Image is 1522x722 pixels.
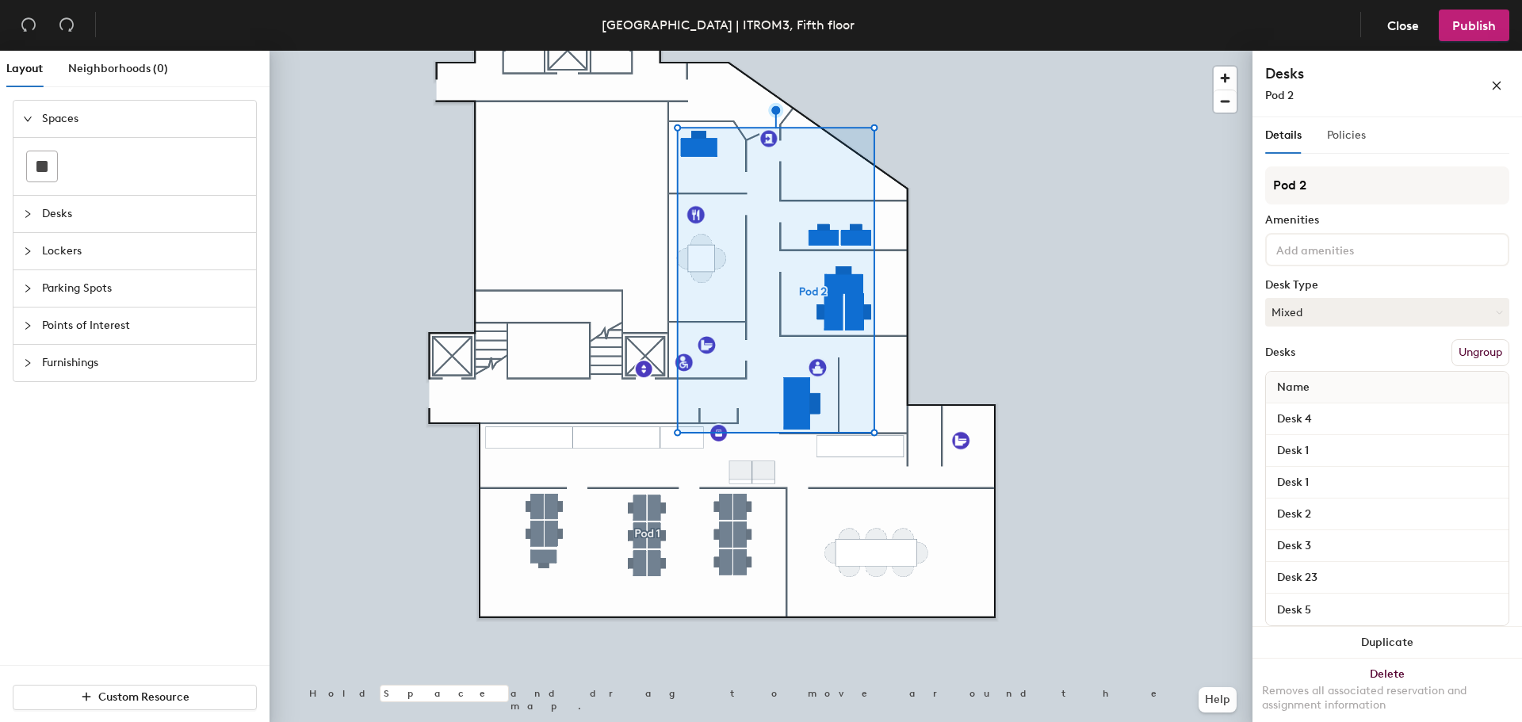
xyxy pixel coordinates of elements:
div: Amenities [1265,214,1509,227]
h4: Desks [1265,63,1440,84]
span: collapsed [23,321,33,330]
span: Custom Resource [98,690,189,704]
button: Ungroup [1451,339,1509,366]
span: Parking Spots [42,270,247,307]
input: Unnamed desk [1269,503,1505,525]
span: Details [1265,128,1302,142]
span: undo [21,17,36,32]
input: Unnamed desk [1269,598,1505,621]
span: close [1491,80,1502,91]
span: Name [1269,373,1317,402]
button: Close [1374,10,1432,41]
span: Spaces [42,101,247,137]
span: collapsed [23,284,33,293]
button: Publish [1439,10,1509,41]
span: collapsed [23,358,33,368]
input: Unnamed desk [1269,472,1505,494]
span: Pod 2 [1265,89,1294,102]
button: Help [1199,687,1237,712]
span: Publish [1452,18,1496,33]
span: Policies [1327,128,1366,142]
span: collapsed [23,246,33,256]
input: Add amenities [1273,239,1416,258]
input: Unnamed desk [1269,535,1505,557]
span: Neighborhoods (0) [68,62,168,75]
span: Points of Interest [42,308,247,344]
div: Desks [1265,346,1295,359]
input: Unnamed desk [1269,408,1505,430]
div: [GEOGRAPHIC_DATA] | ITROM3, Fifth floor [602,15,855,35]
input: Unnamed desk [1269,440,1505,462]
span: Desks [42,196,247,232]
button: Redo (⌘ + ⇧ + Z) [51,10,82,41]
span: Lockers [42,233,247,269]
button: Duplicate [1252,627,1522,659]
div: Desk Type [1265,279,1509,292]
button: Mixed [1265,298,1509,327]
span: expanded [23,114,33,124]
button: Undo (⌘ + Z) [13,10,44,41]
span: collapsed [23,209,33,219]
input: Unnamed desk [1269,567,1505,589]
div: Removes all associated reservation and assignment information [1262,684,1512,712]
span: Close [1387,18,1419,33]
button: Custom Resource [13,685,257,710]
span: Furnishings [42,345,247,381]
span: Layout [6,62,43,75]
